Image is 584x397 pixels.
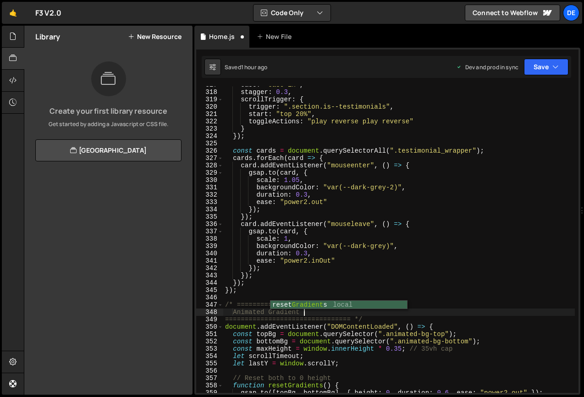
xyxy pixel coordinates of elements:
div: 356 [196,367,223,375]
div: 359 [196,389,223,397]
a: [GEOGRAPHIC_DATA] [35,139,182,161]
div: 341 [196,257,223,265]
div: 354 [196,353,223,360]
div: 344 [196,279,223,287]
div: 337 [196,228,223,235]
div: 324 [196,132,223,140]
a: De [563,5,579,21]
div: 346 [196,294,223,301]
div: 328 [196,162,223,169]
h3: Create your first library resource [32,107,185,115]
a: Connect to Webflow [465,5,560,21]
div: Home.js [209,32,235,41]
div: 342 [196,265,223,272]
div: 333 [196,198,223,206]
div: 347 [196,301,223,309]
div: 336 [196,221,223,228]
div: 357 [196,375,223,382]
div: 325 [196,140,223,147]
div: F3 V2.0 [35,7,61,18]
h2: Library [35,32,60,42]
a: 🤙 [2,2,24,24]
div: 358 [196,382,223,389]
button: Code Only [253,5,331,21]
div: 338 [196,235,223,243]
div: 322 [196,118,223,125]
div: 351 [196,331,223,338]
div: 352 [196,338,223,345]
div: 349 [196,316,223,323]
div: 339 [196,243,223,250]
div: 335 [196,213,223,221]
div: 326 [196,147,223,154]
div: 331 [196,184,223,191]
div: 340 [196,250,223,257]
div: 348 [196,309,223,316]
div: 343 [196,272,223,279]
p: Get started by adding a Javascript or CSS file. [32,120,185,128]
div: 323 [196,125,223,132]
div: 332 [196,191,223,198]
button: New Resource [128,33,182,40]
div: 318 [196,88,223,96]
div: 355 [196,360,223,367]
div: New File [257,32,295,41]
div: Saved [225,63,267,71]
div: 327 [196,154,223,162]
div: 321 [196,110,223,118]
div: Dev and prod in sync [456,63,518,71]
div: 320 [196,103,223,110]
div: 330 [196,176,223,184]
div: 350 [196,323,223,331]
div: 329 [196,169,223,176]
div: 334 [196,206,223,213]
button: Save [524,59,568,75]
div: 353 [196,345,223,353]
div: 1 hour ago [241,63,268,71]
div: 319 [196,96,223,103]
div: 345 [196,287,223,294]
